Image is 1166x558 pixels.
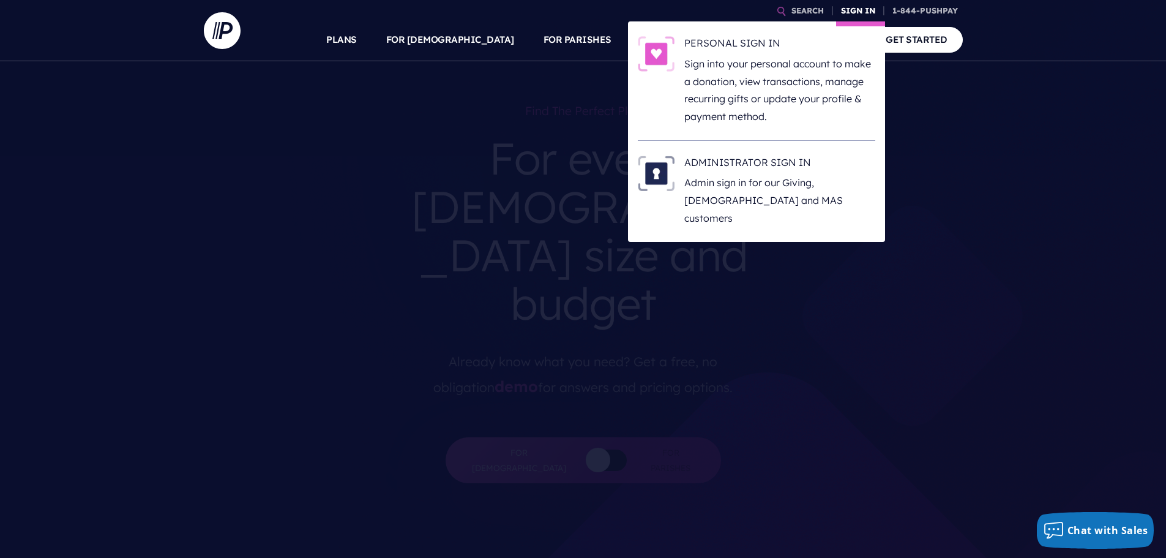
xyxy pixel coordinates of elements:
h6: PERSONAL SIGN IN [684,36,875,55]
a: FOR PARISHES [544,18,611,61]
p: Sign into your personal account to make a donation, view transactions, manage recurring gifts or ... [684,55,875,126]
img: PERSONAL SIGN IN - Illustration [638,36,675,72]
a: GET STARTED [870,27,963,52]
a: EXPLORE [724,18,767,61]
button: Chat with Sales [1037,512,1154,549]
p: Admin sign in for our Giving, [DEMOGRAPHIC_DATA] and MAS customers [684,174,875,227]
img: ADMINISTRATOR SIGN IN - Illustration [638,156,675,191]
span: Chat with Sales [1067,524,1148,537]
a: ADMINISTRATOR SIGN IN - Illustration ADMINISTRATOR SIGN IN Admin sign in for our Giving, [DEMOGRA... [638,156,875,227]
a: PLANS [326,18,357,61]
a: PERSONAL SIGN IN - Illustration PERSONAL SIGN IN Sign into your personal account to make a donati... [638,36,875,126]
h6: ADMINISTRATOR SIGN IN [684,156,875,174]
a: SOLUTIONS [641,18,695,61]
a: COMPANY [796,18,842,61]
a: FOR [DEMOGRAPHIC_DATA] [386,18,514,61]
